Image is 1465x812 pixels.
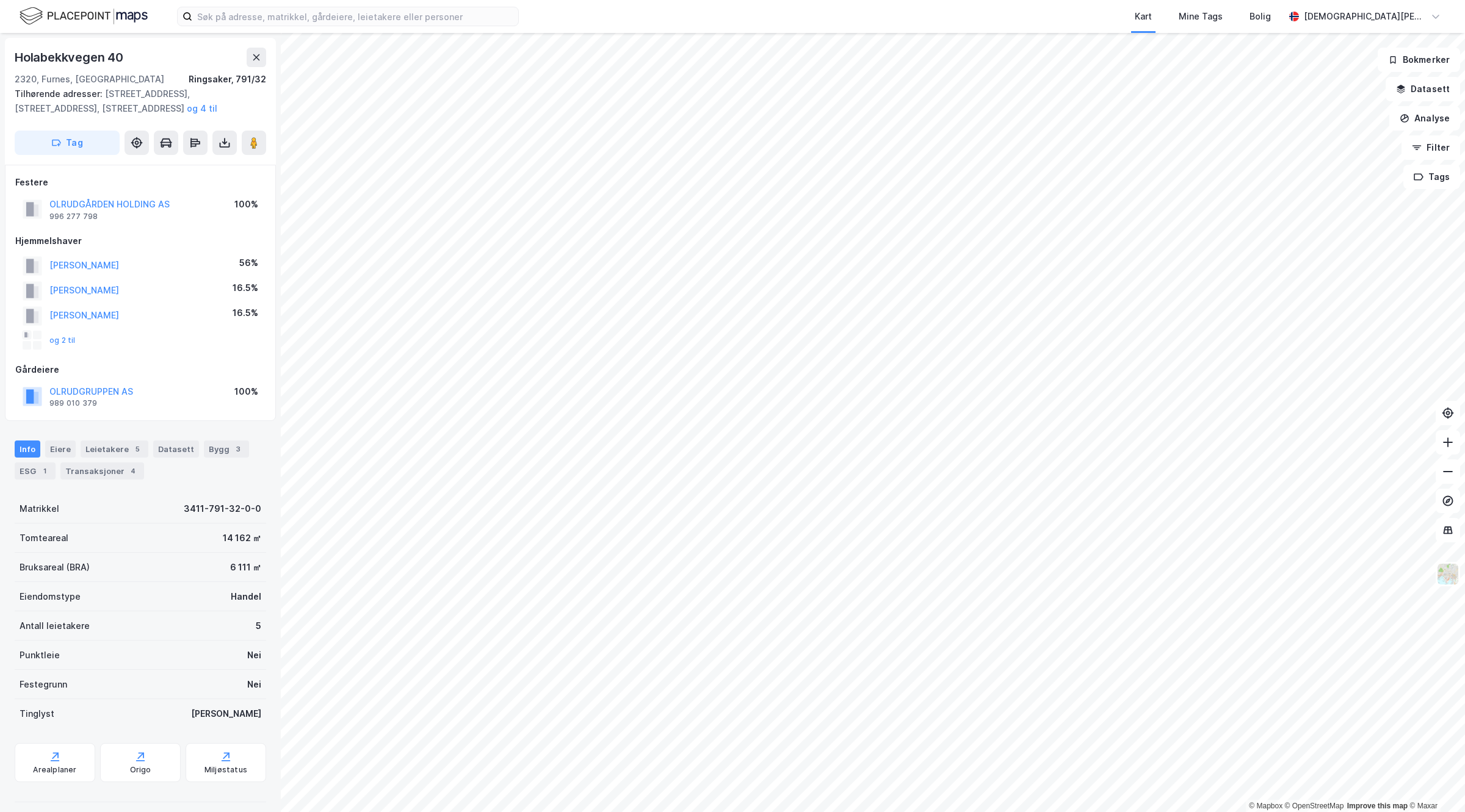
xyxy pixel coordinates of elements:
div: Eiere [45,440,76,458]
input: Søk på adresse, matrikkel, gårdeiere, leietakere eller personer [192,7,518,26]
div: Punktleie [20,648,60,663]
div: Origo [130,765,151,775]
div: 16.5% [233,306,258,320]
button: Tag [15,131,120,155]
div: Leietakere [81,440,148,458]
div: 56% [239,256,258,270]
button: Bokmerker [1378,48,1460,72]
div: Datasett [153,440,199,458]
div: 989 010 379 [49,398,97,408]
div: Matrikkel [20,501,59,516]
div: Festere [15,175,266,190]
div: Info [15,440,40,458]
a: OpenStreetMap [1285,802,1344,810]
div: Ringsaker, 791/32 [189,72,266,87]
button: Analyse [1389,106,1460,131]
div: Kart [1135,9,1152,24]
div: 5 [256,619,261,633]
img: Z [1436,562,1460,586]
div: Handel [231,589,261,604]
div: 100% [234,197,258,212]
div: Eiendomstype [20,589,81,604]
div: Mine Tags [1179,9,1223,24]
div: Miljøstatus [204,765,247,775]
div: [DEMOGRAPHIC_DATA][PERSON_NAME] [1304,9,1426,24]
div: 5 [131,443,143,455]
div: Festegrunn [20,677,67,692]
div: Nei [247,648,261,663]
div: 6 111 ㎡ [230,560,261,575]
div: [PERSON_NAME] [191,706,261,721]
div: Bruksareal (BRA) [20,560,90,575]
button: Tags [1403,165,1460,189]
div: 3411-791-32-0-0 [184,501,261,516]
div: Hjemmelshaver [15,234,266,248]
div: ESG [15,462,56,480]
div: 1 [38,465,51,477]
div: 4 [127,465,139,477]
iframe: Chat Widget [1404,753,1465,812]
div: 2320, Furnes, [GEOGRAPHIC_DATA] [15,72,164,87]
div: Tinglyst [20,706,54,721]
div: 3 [232,443,244,455]
div: Bolig [1250,9,1271,24]
span: Tilhørende adresser: [15,88,105,99]
a: Mapbox [1249,802,1282,810]
img: logo.f888ab2527a4732fd821a326f86c7f29.svg [20,5,148,27]
div: 100% [234,384,258,399]
button: Datasett [1386,77,1460,101]
div: Gårdeiere [15,362,266,377]
div: Arealplaner [33,765,76,775]
div: Tomteareal [20,531,68,545]
div: Antall leietakere [20,619,90,633]
div: 14 162 ㎡ [223,531,261,545]
div: Bygg [204,440,249,458]
div: Nei [247,677,261,692]
div: [STREET_ADDRESS], [STREET_ADDRESS], [STREET_ADDRESS] [15,87,256,116]
button: Filter [1402,135,1460,160]
div: 16.5% [233,281,258,295]
a: Improve this map [1347,802,1408,810]
div: 996 277 798 [49,212,98,221]
div: Holabekkvegen 40 [15,48,126,67]
div: Transaksjoner [60,462,144,480]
